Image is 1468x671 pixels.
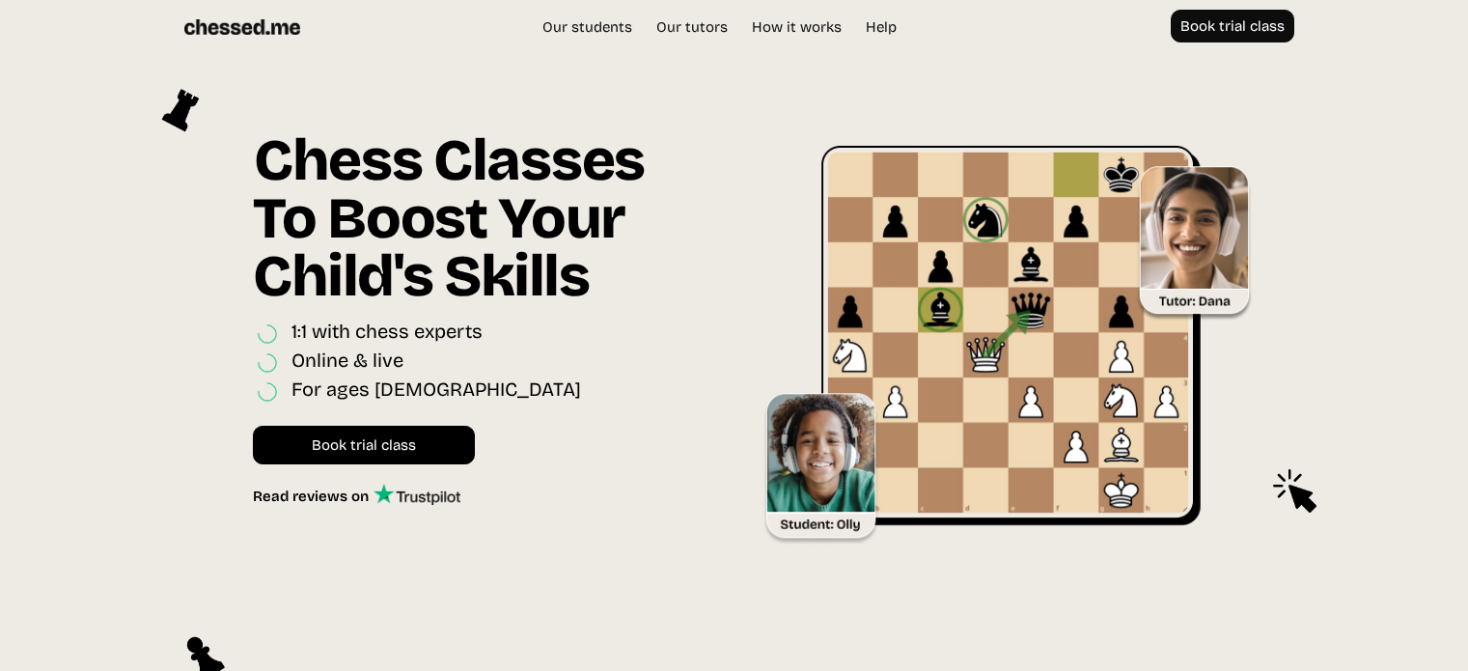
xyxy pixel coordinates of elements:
[253,131,705,320] h1: Chess Classes To Boost Your Child's Skills
[856,17,906,37] a: Help
[1171,10,1294,42] a: Book trial class
[647,17,737,37] a: Our tutors
[742,17,851,37] a: How it works
[253,484,460,505] a: Read reviews on
[291,349,403,377] div: Online & live
[253,426,475,464] a: Book trial class
[253,488,374,505] div: Read reviews on
[291,377,581,405] div: For ages [DEMOGRAPHIC_DATA]
[291,320,483,348] div: 1:1 with chess experts
[533,17,642,37] a: Our students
